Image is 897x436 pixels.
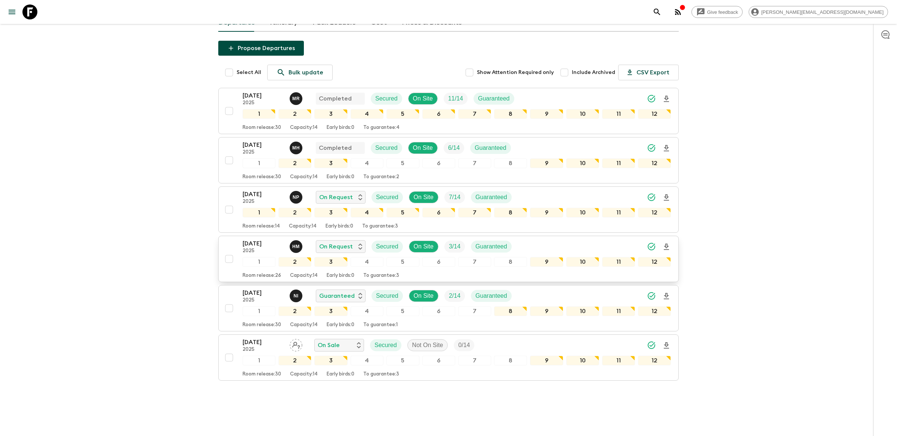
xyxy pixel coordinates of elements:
[422,356,455,365] div: 6
[458,306,491,316] div: 7
[376,242,398,251] p: Secured
[386,306,419,316] div: 5
[638,257,671,267] div: 12
[374,341,397,350] p: Secured
[449,242,460,251] p: 3 / 14
[319,193,353,202] p: On Request
[290,144,304,150] span: Mayumi Hosokawa
[444,142,464,154] div: Trip Fill
[409,290,438,302] div: On Site
[413,143,433,152] p: On Site
[319,291,355,300] p: Guaranteed
[650,4,665,19] button: search adventures
[448,94,463,103] p: 11 / 14
[243,199,284,205] p: 2025
[691,6,743,18] a: Give feedback
[243,297,284,303] p: 2025
[662,95,671,103] svg: Download Onboarding
[494,356,527,365] div: 8
[376,291,398,300] p: Secured
[566,306,599,316] div: 10
[293,194,299,200] p: N P
[243,100,284,106] p: 2025
[327,322,354,328] p: Early birds: 0
[494,158,527,168] div: 8
[566,109,599,119] div: 10
[572,69,615,76] span: Include Archived
[237,69,261,76] span: Select All
[351,356,383,365] div: 4
[530,306,563,316] div: 9
[444,191,465,203] div: Trip Fill
[243,322,281,328] p: Room release: 30
[757,9,888,15] span: [PERSON_NAME][EMAIL_ADDRESS][DOMAIN_NAME]
[414,291,434,300] p: On Site
[409,241,438,253] div: On Site
[647,143,656,152] svg: Synced Successfully
[363,371,399,377] p: To guarantee: 3
[243,223,280,229] p: Room release: 14
[494,208,527,217] div: 8
[218,41,304,56] button: Propose Departures
[422,208,455,217] div: 6
[4,4,19,19] button: menu
[372,290,403,302] div: Secured
[413,94,433,103] p: On Site
[293,293,298,299] p: N I
[290,240,304,253] button: HM
[449,193,460,202] p: 7 / 14
[290,193,304,199] span: Naoko Pogede
[408,93,438,105] div: On Site
[475,143,506,152] p: Guaranteed
[647,242,656,251] svg: Synced Successfully
[638,306,671,316] div: 12
[409,191,438,203] div: On Site
[363,125,400,131] p: To guarantee: 4
[638,208,671,217] div: 12
[314,208,347,217] div: 3
[326,223,353,229] p: Early birds: 0
[602,158,635,168] div: 11
[422,109,455,119] div: 6
[314,109,347,119] div: 3
[494,257,527,267] div: 8
[362,223,398,229] p: To guarantee: 3
[363,322,398,328] p: To guarantee: 1
[243,356,275,365] div: 1
[314,158,347,168] div: 3
[314,356,347,365] div: 3
[327,125,354,131] p: Early birds: 0
[290,322,318,328] p: Capacity: 14
[449,291,460,300] p: 2 / 14
[371,93,402,105] div: Secured
[278,109,311,119] div: 2
[243,208,275,217] div: 1
[407,339,448,351] div: Not On Site
[602,257,635,267] div: 11
[458,109,491,119] div: 7
[278,158,311,168] div: 2
[243,140,284,149] p: [DATE]
[662,193,671,202] svg: Download Onboarding
[458,257,491,267] div: 7
[290,371,318,377] p: Capacity: 14
[618,65,679,80] button: CSV Export
[290,125,318,131] p: Capacity: 14
[530,109,563,119] div: 9
[375,94,398,103] p: Secured
[218,334,679,381] button: [DATE]2025Assign pack leaderOn SaleSecuredNot On SiteTrip Fill123456789101112Room release:30Capac...
[218,285,679,331] button: [DATE]2025Naoya IshidaGuaranteedSecuredOn SiteTrip FillGuaranteed123456789101112Room release:30Ca...
[243,91,284,100] p: [DATE]
[290,191,304,204] button: NP
[530,356,563,365] div: 9
[243,347,284,353] p: 2025
[319,143,352,152] p: Completed
[278,257,311,267] div: 2
[218,88,679,134] button: [DATE]2025Mamico ReichCompletedSecuredOn SiteTrip FillGuaranteed123456789101112Room release:30Cap...
[278,306,311,316] div: 2
[290,273,318,279] p: Capacity: 14
[422,257,455,267] div: 6
[371,142,402,154] div: Secured
[218,137,679,183] button: [DATE]2025Mayumi HosokawaCompletedSecuredOn SiteTrip FillGuaranteed123456789101112Room release:30...
[375,143,398,152] p: Secured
